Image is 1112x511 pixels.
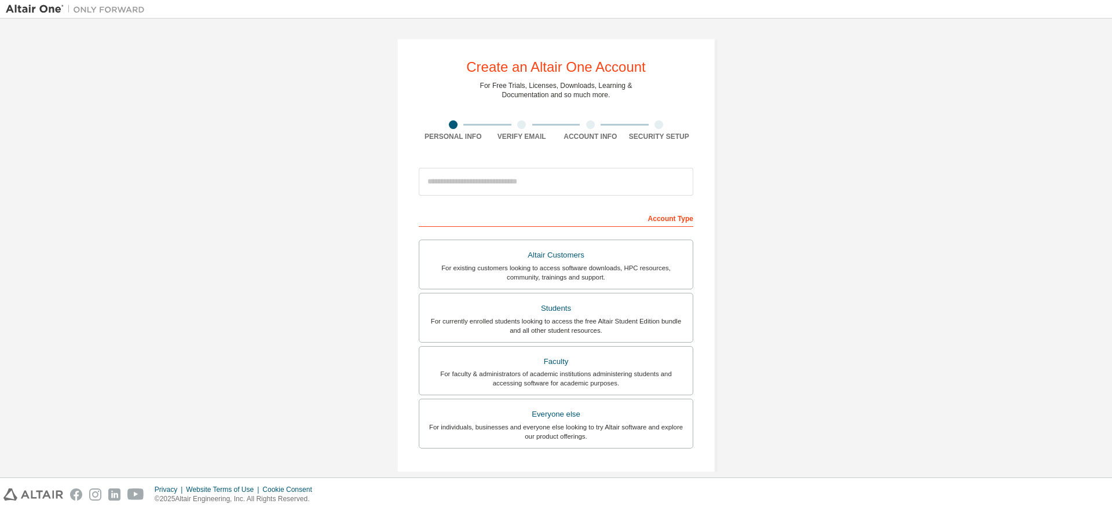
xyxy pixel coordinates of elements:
[426,354,686,370] div: Faculty
[556,132,625,141] div: Account Info
[466,60,646,74] div: Create an Altair One Account
[426,406,686,422] div: Everyone else
[419,466,693,484] div: Your Profile
[186,485,262,494] div: Website Terms of Use
[480,81,632,100] div: For Free Trials, Licenses, Downloads, Learning & Documentation and so much more.
[3,488,63,501] img: altair_logo.svg
[419,132,488,141] div: Personal Info
[108,488,120,501] img: linkedin.svg
[426,263,686,282] div: For existing customers looking to access software downloads, HPC resources, community, trainings ...
[155,485,186,494] div: Privacy
[426,369,686,388] div: For faculty & administrators of academic institutions administering students and accessing softwa...
[89,488,101,501] img: instagram.svg
[155,494,319,504] p: © 2025 Altair Engineering, Inc. All Rights Reserved.
[6,3,151,15] img: Altair One
[262,485,319,494] div: Cookie Consent
[426,422,686,441] div: For individuals, businesses and everyone else looking to try Altair software and explore our prod...
[625,132,694,141] div: Security Setup
[488,132,557,141] div: Verify Email
[70,488,82,501] img: facebook.svg
[426,300,686,317] div: Students
[426,317,686,335] div: For currently enrolled students looking to access the free Altair Student Edition bundle and all ...
[127,488,144,501] img: youtube.svg
[419,208,693,227] div: Account Type
[426,247,686,263] div: Altair Customers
